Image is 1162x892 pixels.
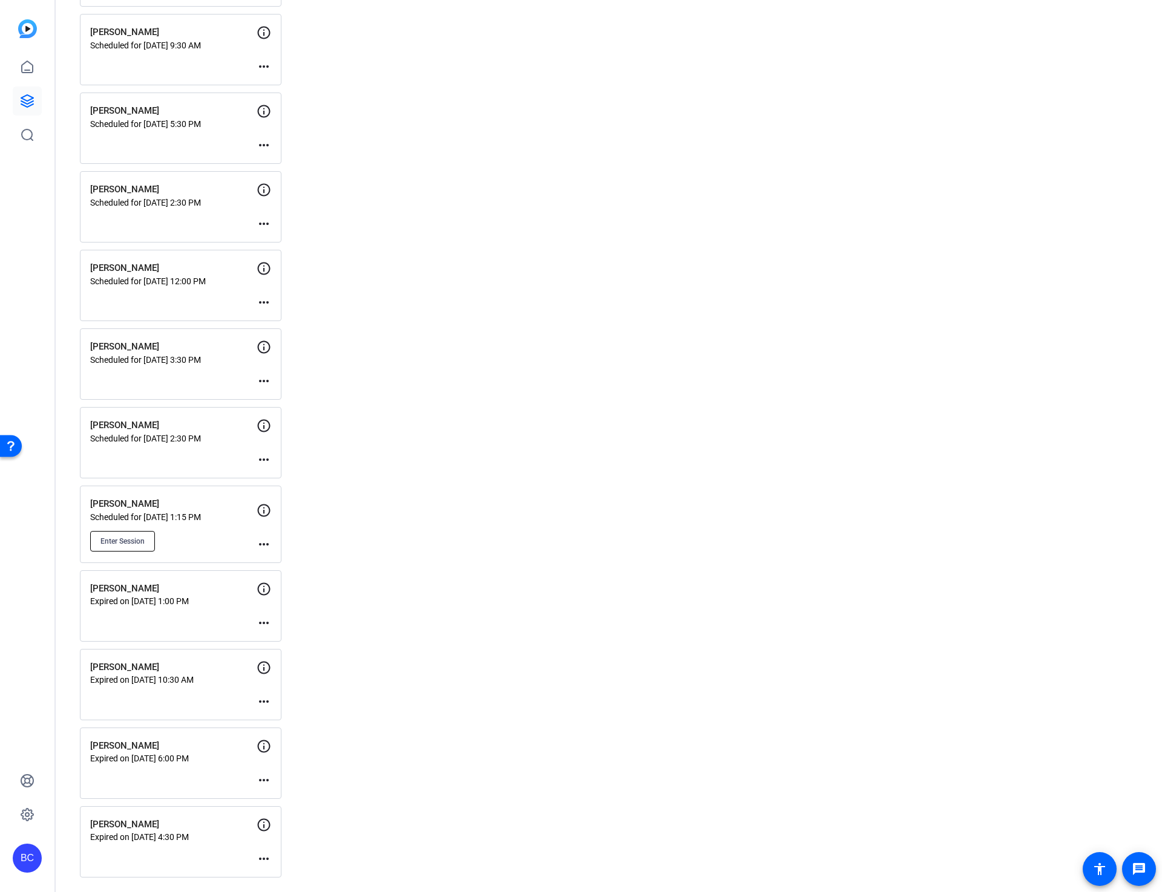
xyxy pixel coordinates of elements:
p: Expired on [DATE] 1:00 PM [90,596,257,606]
mat-icon: accessibility [1092,862,1107,876]
p: [PERSON_NAME] [90,340,257,354]
p: Expired on [DATE] 10:30 AM [90,675,257,685]
mat-icon: more_horiz [257,374,271,388]
p: Scheduled for [DATE] 1:15 PM [90,512,257,522]
p: Scheduled for [DATE] 9:30 AM [90,41,257,50]
button: Enter Session [90,531,155,552]
mat-icon: more_horiz [257,616,271,630]
mat-icon: more_horiz [257,59,271,74]
p: Scheduled for [DATE] 3:30 PM [90,355,257,365]
p: [PERSON_NAME] [90,497,257,511]
p: Scheduled for [DATE] 2:30 PM [90,434,257,443]
p: Scheduled for [DATE] 5:30 PM [90,119,257,129]
div: BC [13,844,42,873]
p: Scheduled for [DATE] 12:00 PM [90,276,257,286]
mat-icon: more_horiz [257,216,271,231]
mat-icon: more_horiz [257,452,271,467]
mat-icon: more_horiz [257,694,271,709]
mat-icon: message [1132,862,1146,876]
span: Enter Session [100,536,145,546]
p: [PERSON_NAME] [90,104,257,118]
mat-icon: more_horiz [257,537,271,552]
p: [PERSON_NAME] [90,261,257,275]
p: [PERSON_NAME] [90,739,257,753]
p: [PERSON_NAME] [90,660,257,674]
img: blue-gradient.svg [18,19,37,38]
mat-icon: more_horiz [257,295,271,310]
p: [PERSON_NAME] [90,25,257,39]
p: [PERSON_NAME] [90,818,257,832]
p: Expired on [DATE] 4:30 PM [90,832,257,842]
p: [PERSON_NAME] [90,582,257,596]
p: Expired on [DATE] 6:00 PM [90,754,257,763]
p: [PERSON_NAME] [90,418,257,432]
p: [PERSON_NAME] [90,183,257,197]
mat-icon: more_horiz [257,773,271,787]
p: Scheduled for [DATE] 2:30 PM [90,198,257,207]
mat-icon: more_horiz [257,851,271,866]
mat-icon: more_horiz [257,138,271,152]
